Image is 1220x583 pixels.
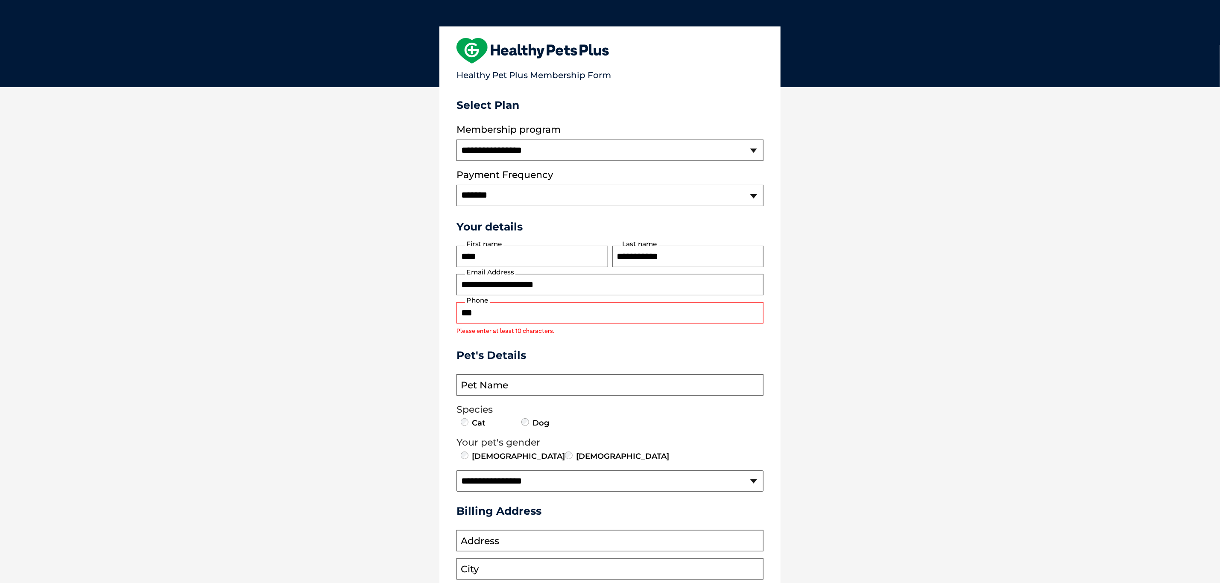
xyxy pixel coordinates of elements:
h3: Billing Address [456,504,764,517]
p: Healthy Pet Plus Membership Form [456,66,764,80]
label: Phone [465,297,490,304]
h3: Pet's Details [453,349,767,361]
label: Dog [532,417,549,429]
legend: Your pet's gender [456,437,764,448]
label: Please enter at least 10 characters. [456,328,764,334]
label: [DEMOGRAPHIC_DATA] [471,451,565,462]
label: Payment Frequency [456,169,553,181]
legend: Species [456,404,764,415]
label: Address [461,536,499,547]
label: Email Address [465,268,515,276]
img: heart-shape-hpp-logo-large.png [456,38,609,64]
h3: Select Plan [456,99,764,111]
label: Last name [621,240,658,248]
label: City [461,564,479,575]
label: First name [465,240,503,248]
label: Membership program [456,124,764,135]
label: [DEMOGRAPHIC_DATA] [575,451,669,462]
label: Cat [471,417,486,429]
h3: Your details [456,220,764,233]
